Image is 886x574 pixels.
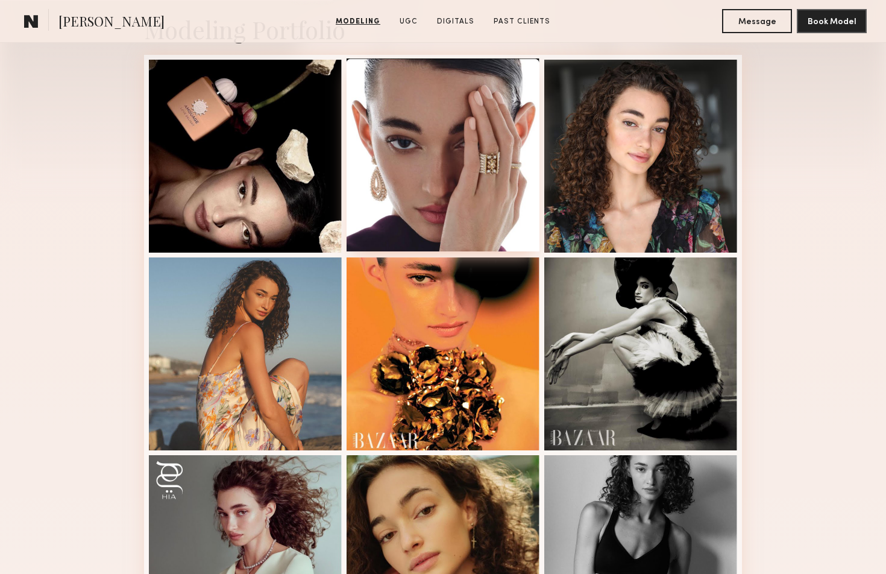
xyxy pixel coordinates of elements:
[395,16,423,27] a: UGC
[722,9,792,33] button: Message
[489,16,555,27] a: Past Clients
[58,12,165,33] span: [PERSON_NAME]
[331,16,385,27] a: Modeling
[797,16,867,26] a: Book Model
[432,16,479,27] a: Digitals
[797,9,867,33] button: Book Model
